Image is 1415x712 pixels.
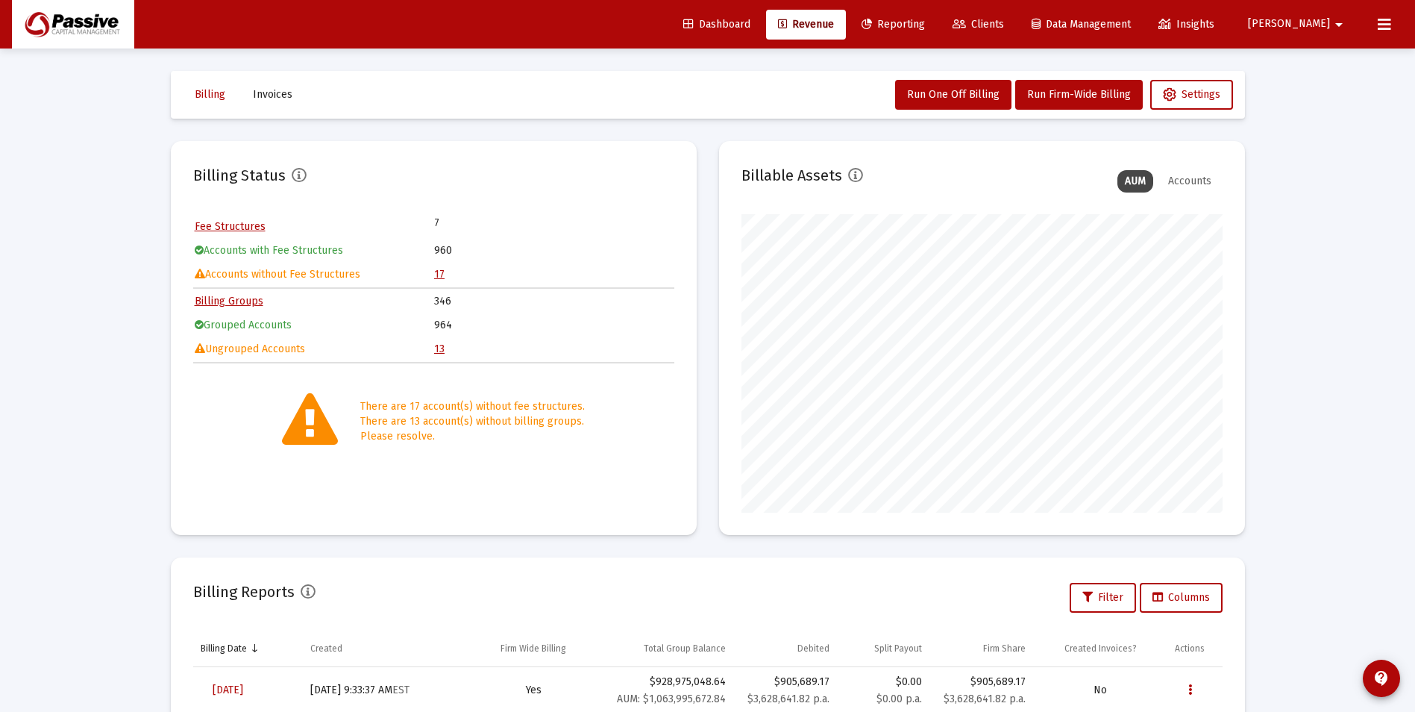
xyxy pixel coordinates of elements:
[876,693,922,705] small: $0.00 p.a.
[599,631,733,666] td: Column Total Group Balance
[941,10,1016,40] a: Clients
[1248,18,1330,31] span: [PERSON_NAME]
[1032,18,1131,31] span: Data Management
[862,18,925,31] span: Reporting
[195,295,263,307] a: Billing Groups
[617,693,726,705] small: AUM: $1,063,995,672.84
[1372,669,1390,687] mat-icon: contact_support
[303,631,468,666] td: Column Created
[241,80,304,110] button: Invoices
[310,643,342,655] div: Created
[844,675,922,707] div: $0.00
[1330,10,1348,40] mat-icon: arrow_drop_down
[392,684,410,696] small: EST
[183,80,237,110] button: Billing
[193,163,286,187] h2: Billing Status
[434,290,673,313] td: 346
[741,675,829,690] div: $905,689.17
[195,220,266,233] a: Fee Structures
[644,643,726,655] div: Total Group Balance
[937,675,1026,690] div: $905,689.17
[1064,643,1137,655] div: Created Invoices?
[606,675,726,707] div: $928,975,048.64
[1015,80,1143,110] button: Run Firm-Wide Billing
[195,263,433,286] td: Accounts without Fee Structures
[907,88,1000,101] span: Run One Off Billing
[874,643,922,655] div: Split Payout
[1117,170,1153,193] div: AUM
[1161,170,1219,193] div: Accounts
[929,631,1033,666] td: Column Firm Share
[193,631,304,666] td: Column Billing Date
[213,684,243,696] span: [DATE]
[434,314,673,337] td: 964
[434,216,553,231] td: 7
[1020,10,1143,40] a: Data Management
[468,631,599,666] td: Column Firm Wide Billing
[1175,643,1205,655] div: Actions
[434,240,673,262] td: 960
[944,693,1026,705] small: $3,628,641.82 p.a.
[1158,18,1214,31] span: Insights
[1027,88,1131,101] span: Run Firm-Wide Billing
[195,338,433,360] td: Ungrouped Accounts
[1082,591,1123,604] span: Filter
[195,314,433,337] td: Grouped Accounts
[1163,88,1220,101] span: Settings
[766,10,846,40] a: Revenue
[747,693,829,705] small: $3,628,641.82 p.a.
[1033,631,1167,666] td: Column Created Invoices?
[741,163,842,187] h2: Billable Assets
[1070,583,1136,613] button: Filter
[434,343,445,355] a: 13
[360,399,585,414] div: There are 17 account(s) without fee structures.
[1150,80,1233,110] button: Settings
[201,675,255,705] a: [DATE]
[253,88,292,101] span: Invoices
[195,88,225,101] span: Billing
[1152,591,1210,604] span: Columns
[195,240,433,262] td: Accounts with Fee Structures
[1146,10,1226,40] a: Insights
[850,10,937,40] a: Reporting
[983,643,1026,655] div: Firm Share
[360,429,585,444] div: Please resolve.
[434,268,445,281] a: 17
[953,18,1004,31] span: Clients
[23,10,123,40] img: Dashboard
[1230,9,1366,39] button: [PERSON_NAME]
[501,643,566,655] div: Firm Wide Billing
[360,414,585,429] div: There are 13 account(s) without billing groups.
[1167,631,1222,666] td: Column Actions
[778,18,834,31] span: Revenue
[797,643,829,655] div: Debited
[475,683,592,698] div: Yes
[837,631,929,666] td: Column Split Payout
[1041,683,1160,698] div: No
[895,80,1011,110] button: Run One Off Billing
[733,631,837,666] td: Column Debited
[683,18,750,31] span: Dashboard
[671,10,762,40] a: Dashboard
[193,580,295,604] h2: Billing Reports
[201,643,247,655] div: Billing Date
[310,683,460,698] div: [DATE] 9:33:37 AM
[1140,583,1223,613] button: Columns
